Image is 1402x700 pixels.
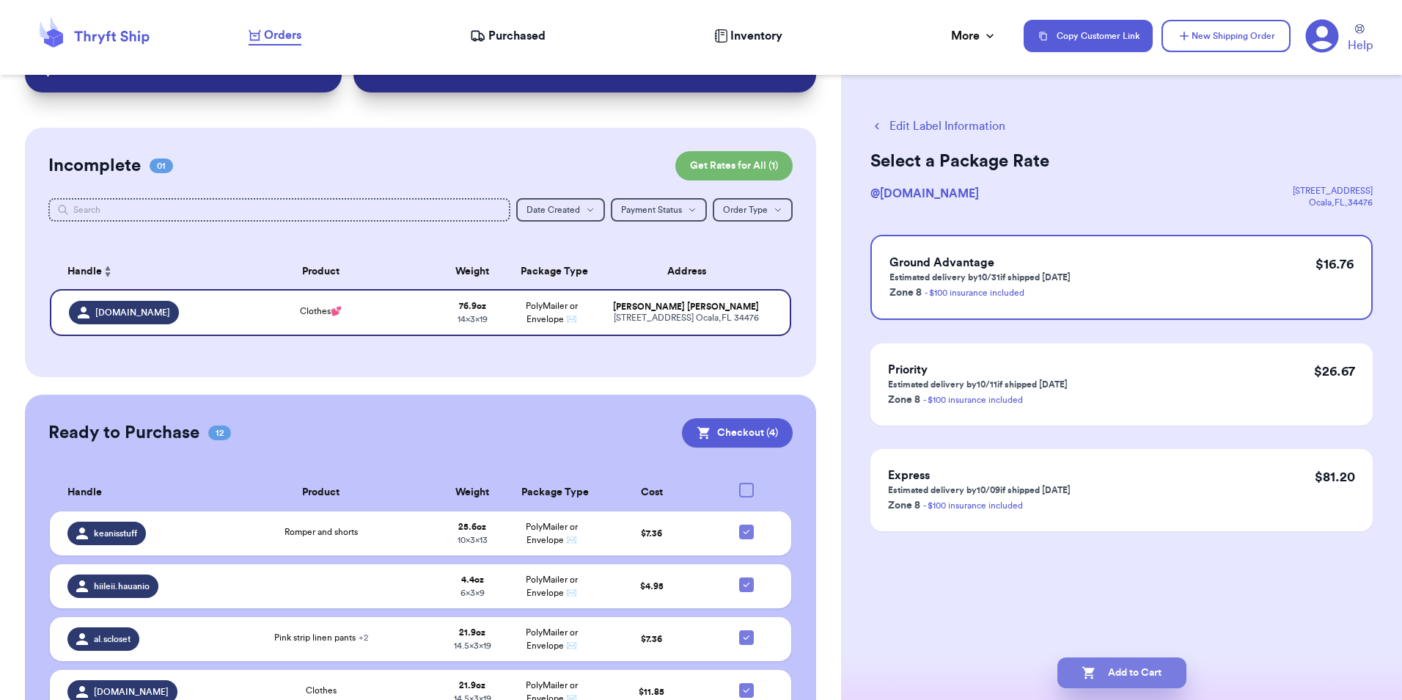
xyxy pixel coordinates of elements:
[621,205,682,214] span: Payment Status
[888,500,920,511] span: Zone 8
[1293,197,1373,208] div: Ocala , FL , 34476
[730,27,782,45] span: Inventory
[458,315,488,324] span: 14 x 3 x 19
[460,588,485,597] span: 6 x 3 x 9
[870,188,979,200] span: @ [DOMAIN_NAME]
[889,288,922,298] span: Zone 8
[526,205,580,214] span: Date Created
[723,205,768,214] span: Order Type
[601,313,772,324] div: [STREET_ADDRESS] Ocala , FL 34476
[461,575,484,584] strong: 4.4 oz
[208,426,231,440] span: 12
[1161,20,1291,52] button: New Shipping Order
[641,529,662,538] span: $ 7.36
[459,628,485,637] strong: 21.9 oz
[249,26,301,45] a: Orders
[94,686,169,698] span: [DOMAIN_NAME]
[870,150,1373,173] h2: Select a Package Rate
[48,198,510,222] input: Search
[512,254,592,289] th: Package Type
[601,302,772,313] div: [PERSON_NAME] [PERSON_NAME]
[470,27,546,45] a: Purchased
[889,257,994,269] span: Ground Advantage
[458,536,488,544] span: 10 x 3 x 13
[889,271,1071,283] p: Estimated delivery by 10/31 if shipped [DATE]
[640,582,664,591] span: $ 4.95
[592,474,711,511] th: Cost
[48,154,141,178] h2: Incomplete
[923,395,1023,404] a: - $100 insurance included
[454,641,491,650] span: 14.5 x 3 x 19
[526,302,578,324] span: PolyMailer or Envelope ✉️
[592,254,791,289] th: Address
[611,198,707,222] button: Payment Status
[639,688,664,696] span: $ 11.85
[264,26,301,44] span: Orders
[1315,467,1355,487] p: $ 81.20
[94,528,137,539] span: keanisstuff
[675,151,793,181] button: Get Rates for All (1)
[713,198,793,222] button: Order Type
[95,307,170,318] span: [DOMAIN_NAME]
[1314,361,1355,382] p: $ 26.67
[459,681,485,690] strong: 21.9 oz
[433,254,513,289] th: Weight
[94,633,131,645] span: al.scloset
[714,27,782,45] a: Inventory
[513,474,592,511] th: Package Type
[888,395,920,405] span: Zone 8
[67,264,102,280] span: Handle
[150,158,173,173] span: 01
[1057,657,1186,688] button: Add to Cart
[488,27,546,45] span: Purchased
[274,633,368,642] span: Pink strip linen pants
[888,470,930,481] span: Express
[682,418,793,448] button: Checkout (4)
[359,633,368,642] span: + 2
[48,421,199,445] h2: Ready to Purchase
[1293,185,1373,197] div: [STREET_ADDRESS]
[1348,24,1373,54] a: Help
[526,575,578,597] span: PolyMailer or Envelope ✉️
[516,198,605,222] button: Date Created
[641,635,662,644] span: $ 7.36
[526,628,578,650] span: PolyMailer or Envelope ✉️
[67,485,102,500] span: Handle
[285,528,358,536] span: Romper and shorts
[951,27,997,45] div: More
[210,474,433,511] th: Product
[459,302,486,310] strong: 76.9 oz
[433,474,513,511] th: Weight
[925,288,1024,297] a: - $100 insurance included
[458,522,486,531] strong: 25.6 oz
[1315,254,1354,274] p: $ 16.76
[94,580,150,592] span: hiileii.hauanio
[102,263,114,280] button: Sort ascending
[888,379,1068,390] p: Estimated delivery by 10/11 if shipped [DATE]
[1024,20,1153,52] button: Copy Customer Link
[526,522,578,544] span: PolyMailer or Envelope ✉️
[888,364,928,376] span: Priority
[300,307,342,316] span: Clothes💕
[306,686,337,695] span: Clothes
[870,117,1005,135] button: Edit Label Information
[888,484,1071,496] p: Estimated delivery by 10/09 if shipped [DATE]
[210,254,433,289] th: Product
[1348,37,1373,54] span: Help
[923,501,1023,510] a: - $100 insurance included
